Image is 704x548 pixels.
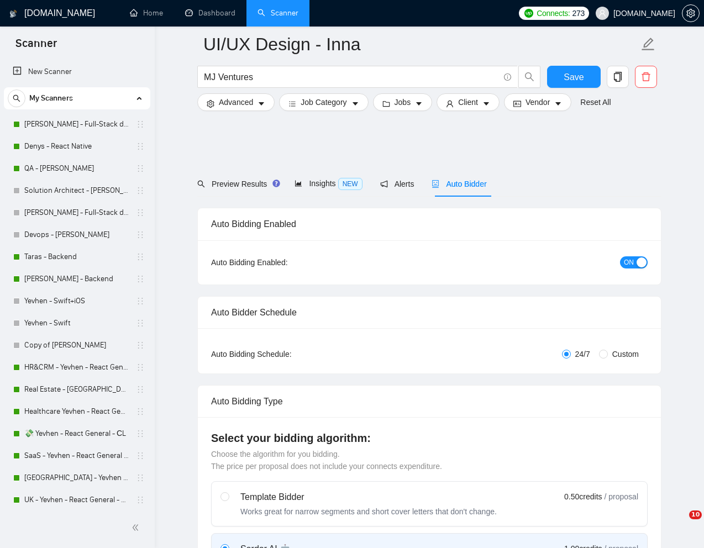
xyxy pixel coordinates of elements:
[136,496,145,504] span: holder
[380,180,388,188] span: notification
[458,96,478,108] span: Client
[8,89,25,107] button: search
[204,70,499,84] input: Search Freelance Jobs...
[24,113,129,135] a: [PERSON_NAME] - Full-Stack dev
[580,96,611,108] a: Reset All
[571,348,595,360] span: 24/7
[8,94,25,102] span: search
[564,70,584,84] span: Save
[197,180,205,188] span: search
[185,8,235,18] a: dashboardDashboard
[689,510,702,519] span: 10
[136,252,145,261] span: holder
[635,72,656,82] span: delete
[24,445,129,467] a: SaaS - Yevhen - React General - СL
[24,401,129,423] a: Healthcare Yevhen - React General - СL
[4,61,150,83] li: New Scanner
[24,489,129,511] a: UK - Yevhen - React General - СL
[211,386,648,417] div: Auto Bidding Type
[526,96,550,108] span: Vendor
[207,99,214,108] span: setting
[24,224,129,246] a: Devops - [PERSON_NAME]
[211,256,356,268] div: Auto Bidding Enabled:
[518,66,540,88] button: search
[547,66,601,88] button: Save
[240,491,497,504] div: Template Bidder
[24,467,129,489] a: [GEOGRAPHIC_DATA] - Yevhen - React General - СL
[136,208,145,217] span: holder
[395,96,411,108] span: Jobs
[635,66,657,88] button: delete
[432,180,486,188] span: Auto Bidder
[641,37,655,51] span: edit
[219,96,253,108] span: Advanced
[9,5,17,23] img: logo
[211,297,648,328] div: Auto Bidder Schedule
[24,312,129,334] a: Yevhen - Swift
[29,87,73,109] span: My Scanners
[197,93,275,111] button: settingAdvancedcaret-down
[598,9,606,17] span: user
[24,180,129,202] a: Solution Architect - [PERSON_NAME]
[211,430,648,446] h4: Select your bidding algorithm:
[130,8,163,18] a: homeHome
[373,93,433,111] button: folderJobscaret-down
[513,99,521,108] span: idcard
[136,341,145,350] span: holder
[519,72,540,82] span: search
[504,93,571,111] button: idcardVendorcaret-down
[288,99,296,108] span: bars
[24,202,129,224] a: [PERSON_NAME] - Full-Stack dev
[24,268,129,290] a: [PERSON_NAME] - Backend
[136,319,145,328] span: holder
[24,334,129,356] a: Copy of [PERSON_NAME]
[132,522,143,533] span: double-left
[24,423,129,445] a: 💸 Yevhen - React General - СL
[24,290,129,312] a: Yevhen - Swift+iOS
[203,30,639,58] input: Scanner name...
[301,96,346,108] span: Job Category
[136,385,145,394] span: holder
[415,99,423,108] span: caret-down
[554,99,562,108] span: caret-down
[446,99,454,108] span: user
[295,179,362,188] span: Insights
[482,99,490,108] span: caret-down
[607,66,629,88] button: copy
[136,142,145,151] span: holder
[432,180,439,188] span: robot
[24,356,129,378] a: HR&CRM - Yevhen - React General - СL
[682,4,700,22] button: setting
[624,256,634,268] span: ON
[197,180,277,188] span: Preview Results
[608,348,643,360] span: Custom
[351,99,359,108] span: caret-down
[682,9,700,18] a: setting
[136,451,145,460] span: holder
[136,230,145,239] span: holder
[271,178,281,188] div: Tooltip anchor
[380,180,414,188] span: Alerts
[437,93,500,111] button: userClientcaret-down
[338,178,362,190] span: NEW
[211,450,442,471] span: Choose the algorithm for you bidding. The price per proposal does not include your connects expen...
[136,164,145,173] span: holder
[24,246,129,268] a: Taras - Backend
[136,429,145,438] span: holder
[136,407,145,416] span: holder
[136,473,145,482] span: holder
[136,186,145,195] span: holder
[537,7,570,19] span: Connects:
[524,9,533,18] img: upwork-logo.png
[607,72,628,82] span: copy
[295,180,302,187] span: area-chart
[7,35,66,59] span: Scanner
[211,208,648,240] div: Auto Bidding Enabled
[136,297,145,305] span: holder
[258,8,298,18] a: searchScanner
[240,506,497,517] div: Works great for narrow segments and short cover letters that don't change.
[564,491,602,503] span: 0.50 credits
[572,7,585,19] span: 273
[279,93,368,111] button: barsJob Categorycaret-down
[605,491,638,502] span: / proposal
